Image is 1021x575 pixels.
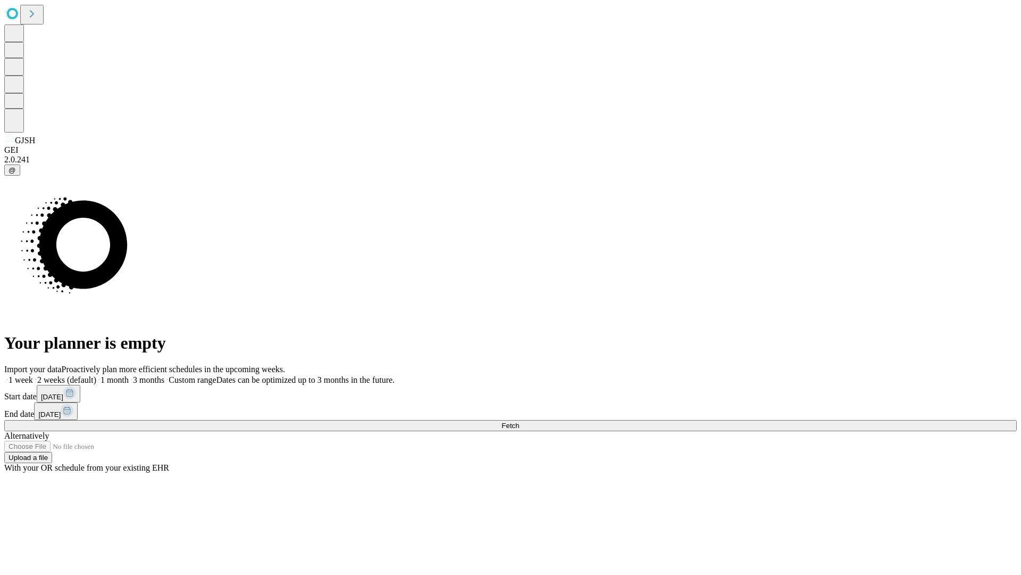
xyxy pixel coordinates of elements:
span: Proactively plan more efficient schedules in the upcoming weeks. [62,365,285,374]
button: @ [4,165,20,176]
span: Alternatively [4,431,49,440]
div: Start date [4,385,1017,402]
span: GJSH [15,136,35,145]
button: [DATE] [37,385,80,402]
button: [DATE] [34,402,78,420]
h1: Your planner is empty [4,333,1017,353]
span: Import your data [4,365,62,374]
div: End date [4,402,1017,420]
span: 1 week [9,375,33,384]
div: 2.0.241 [4,155,1017,165]
span: [DATE] [38,410,61,418]
span: 1 month [101,375,129,384]
button: Upload a file [4,452,52,463]
button: Fetch [4,420,1017,431]
span: Dates can be optimized up to 3 months in the future. [216,375,395,384]
span: [DATE] [41,393,63,401]
span: With your OR schedule from your existing EHR [4,463,169,472]
span: Custom range [169,375,216,384]
span: @ [9,166,16,174]
span: 3 months [133,375,164,384]
span: Fetch [501,422,519,430]
span: 2 weeks (default) [37,375,96,384]
div: GEI [4,145,1017,155]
